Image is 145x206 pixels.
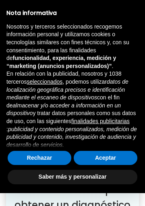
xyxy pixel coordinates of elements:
[6,10,139,16] h2: Nota informativa
[6,70,139,149] p: En relación con la publicidad, nosotros y 1038 terceros , podemos utilizar con el fin de y tratar...
[6,126,137,148] em: publicidad y contenido personalizados, medición de publicidad y contenido, investigación de audie...
[27,78,63,86] button: seleccionados
[6,78,128,101] em: datos de localización geográfica precisos e identificación mediante el escaneo de dispositivos
[6,55,116,69] strong: funcionalidad, experiencia, medición y “marketing (anuncios personalizados)”
[74,151,137,165] button: Aceptar
[8,170,137,184] button: Saber más y personalizar
[6,102,121,117] em: almacenar y/o acceder a información en un dispositivo
[8,151,71,165] button: Rechazar
[71,117,130,126] button: finalidades publicitarias
[6,23,139,70] p: Nosotros y terceros seleccionados recogemos información personal y utilizamos cookies o tecnologí...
